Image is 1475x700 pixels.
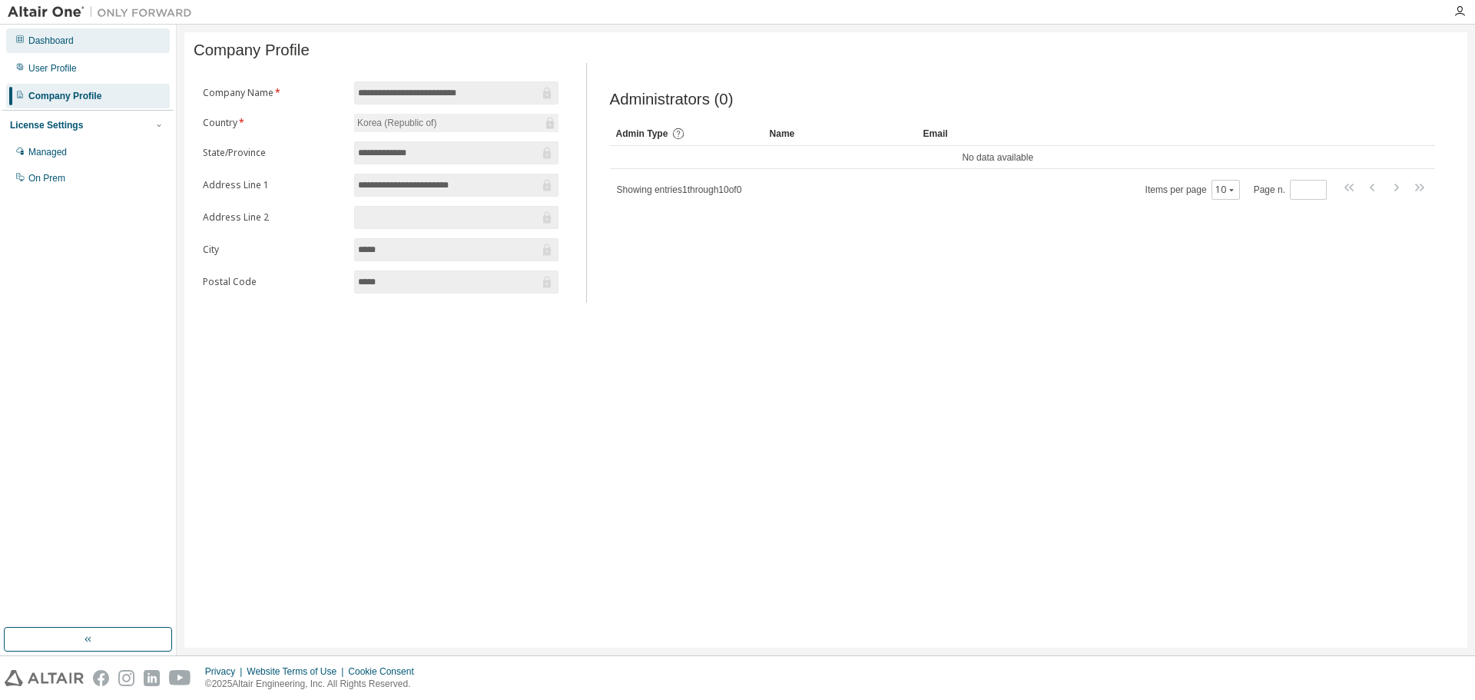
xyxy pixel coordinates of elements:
div: Name [770,121,911,146]
div: Dashboard [28,35,74,47]
div: On Prem [28,172,65,184]
div: Email [923,121,1065,146]
div: Website Terms of Use [247,665,348,678]
img: instagram.svg [118,670,134,686]
img: youtube.svg [169,670,191,686]
p: © 2025 Altair Engineering, Inc. All Rights Reserved. [205,678,423,691]
label: State/Province [203,147,345,159]
td: No data available [610,146,1386,169]
span: Company Profile [194,41,310,59]
span: Administrators (0) [610,91,734,108]
div: Korea (Republic of) [355,114,439,131]
label: Postal Code [203,276,345,288]
label: City [203,244,345,256]
div: User Profile [28,62,77,75]
div: Cookie Consent [348,665,423,678]
span: Admin Type [616,128,668,139]
img: Altair One [8,5,200,20]
label: Address Line 2 [203,211,345,224]
button: 10 [1215,184,1236,196]
label: Country [203,117,345,129]
img: linkedin.svg [144,670,160,686]
span: Page n. [1254,180,1327,200]
label: Company Name [203,87,345,99]
div: Managed [28,146,67,158]
label: Address Line 1 [203,179,345,191]
div: Company Profile [28,90,101,102]
img: altair_logo.svg [5,670,84,686]
div: License Settings [10,119,83,131]
div: Korea (Republic of) [354,114,559,132]
img: facebook.svg [93,670,109,686]
span: Showing entries 1 through 10 of 0 [617,184,742,195]
span: Items per page [1145,180,1240,200]
div: Privacy [205,665,247,678]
